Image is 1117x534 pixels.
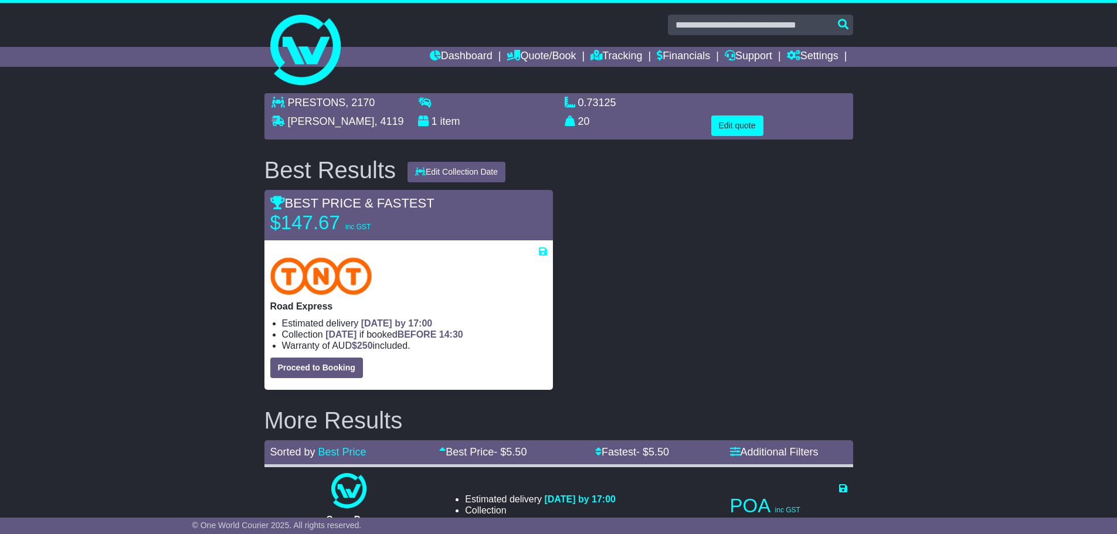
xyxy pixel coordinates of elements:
a: Quote/Book [507,47,576,67]
span: - $ [494,446,527,458]
span: - $ [636,446,669,458]
a: Dashboard [430,47,493,67]
span: item [440,115,460,127]
a: Settings [787,47,838,67]
span: [DATE] by 17:00 [361,318,433,328]
span: BEFORE [398,329,437,339]
a: Best Price- $5.50 [439,446,527,458]
button: Edit quote [711,115,763,136]
span: if booked [325,329,463,339]
span: PRESTONS [288,97,346,108]
img: TNT Domestic: Road Express [270,257,372,295]
img: One World Courier: Same Day Nationwide(quotes take 0.5-1 hour) [331,473,366,508]
span: 250 [541,516,556,526]
span: inc GST [345,223,371,231]
span: 1 [432,115,437,127]
span: inc GST [775,506,800,514]
div: Best Results [259,157,402,183]
a: Tracking [590,47,642,67]
li: Estimated delivery [465,494,616,505]
a: Support [725,47,772,67]
span: $ [535,516,556,526]
p: Road Express [270,301,547,312]
button: Proceed to Booking [270,358,363,378]
span: Sorted by [270,446,315,458]
li: Warranty of AUD included. [282,340,547,351]
span: 20 [578,115,590,127]
a: Best Price [318,446,366,458]
span: 0.73125 [578,97,616,108]
span: 250 [357,341,373,351]
h2: More Results [264,407,853,433]
a: Additional Filters [730,446,819,458]
li: Estimated delivery [282,318,547,329]
span: [PERSON_NAME] [288,115,375,127]
a: Fastest- $5.50 [595,446,669,458]
span: , 4119 [375,115,404,127]
a: Financials [657,47,710,67]
span: [DATE] by 17:00 [544,494,616,504]
span: $ [352,341,373,351]
span: , 2170 [345,97,375,108]
span: 14:30 [439,329,463,339]
button: Edit Collection Date [408,162,505,182]
span: © One World Courier 2025. All rights reserved. [192,521,362,530]
span: 5.50 [649,446,669,458]
li: Warranty of AUD included. [465,516,616,527]
span: [DATE] [325,329,357,339]
li: Collection [465,505,616,516]
span: 5.50 [506,446,527,458]
p: $147.67 [270,211,417,234]
span: BEST PRICE & FASTEST [270,196,434,210]
li: Collection [282,329,547,340]
p: POA [730,494,847,518]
